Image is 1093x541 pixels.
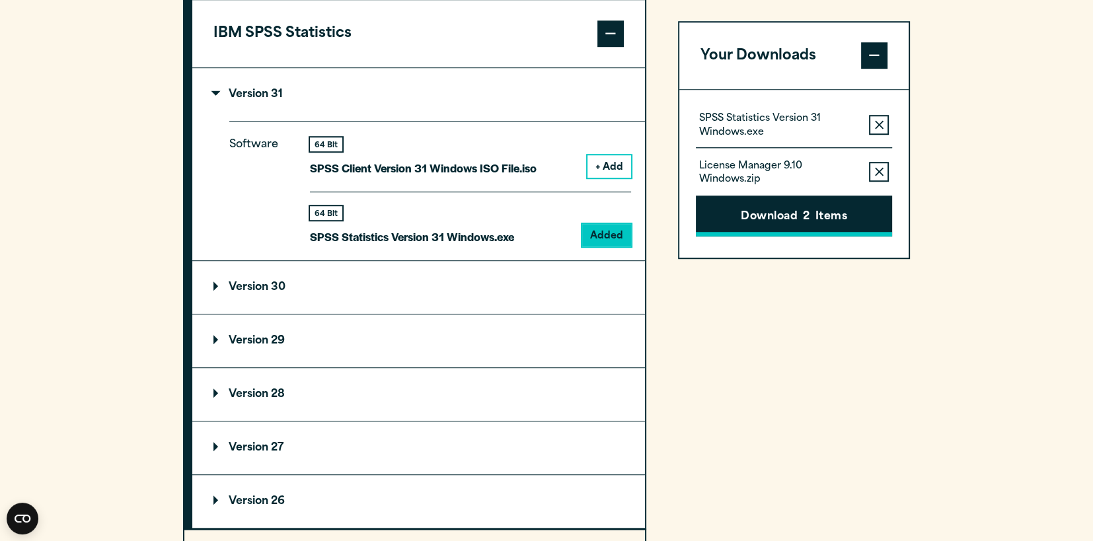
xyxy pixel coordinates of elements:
[679,90,909,258] div: Your Downloads
[679,22,909,90] button: Your Downloads
[587,155,631,178] button: + Add
[213,443,283,453] p: Version 27
[192,475,645,528] summary: Version 26
[803,209,810,227] span: 2
[213,496,285,507] p: Version 26
[696,196,892,237] button: Download2Items
[192,261,645,314] summary: Version 30
[699,161,858,187] p: License Manager 9.10 Windows.zip
[213,282,285,293] p: Version 30
[192,68,645,121] summary: Version 31
[213,89,283,100] p: Version 31
[229,135,289,235] p: Software
[192,67,645,528] div: IBM SPSS Statistics
[213,389,285,400] p: Version 28
[310,159,537,178] p: SPSS Client Version 31 Windows ISO File.iso
[310,206,342,220] div: 64 Bit
[310,137,342,151] div: 64 Bit
[192,368,645,421] summary: Version 28
[7,503,38,534] button: Open CMP widget
[213,336,285,346] p: Version 29
[699,113,858,139] p: SPSS Statistics Version 31 Windows.exe
[582,224,631,246] button: Added
[310,227,514,246] p: SPSS Statistics Version 31 Windows.exe
[192,314,645,367] summary: Version 29
[192,421,645,474] summary: Version 27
